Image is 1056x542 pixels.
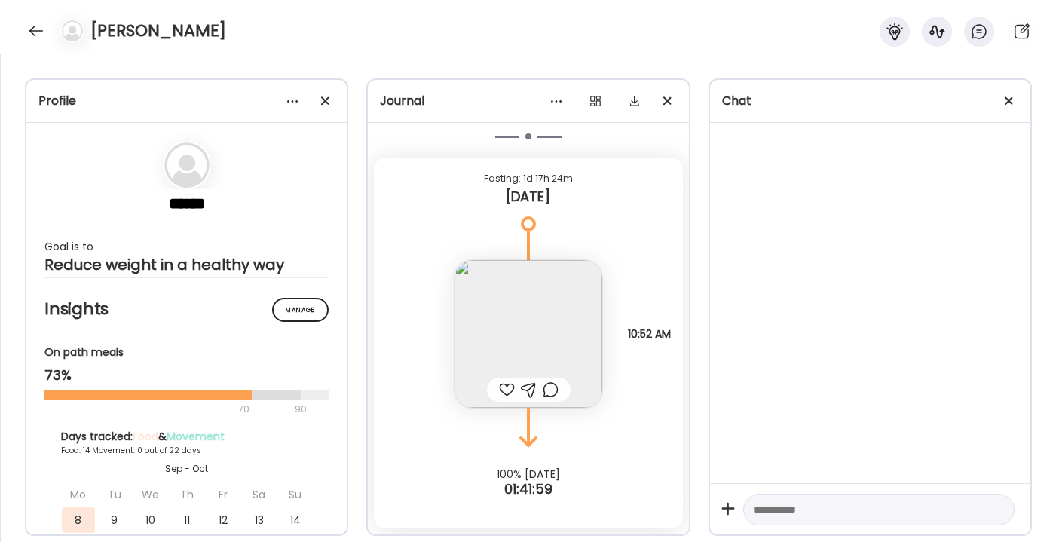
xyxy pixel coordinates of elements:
div: Goal is to [44,237,329,256]
div: Reduce weight in a healthy way [44,256,329,274]
div: Fasting: 1d 17h 24m [386,170,670,188]
div: Su [279,482,312,507]
div: Sa [243,482,276,507]
div: 8 [62,507,95,533]
div: 9 [98,507,131,533]
span: Movement [167,429,225,444]
div: On path meals [44,344,329,360]
div: 12 [207,507,240,533]
div: Sep - Oct [61,462,313,476]
span: 10:52 AM [628,327,671,341]
img: images%2Fcwmip5V9LtZalLnKZlfhrNk3sI72%2Fj8VC5dVeWF6DulKDtOk7%2F0HakeDjlm9DzjBWDzFKW_240 [455,260,602,408]
div: 13 [243,507,276,533]
div: 73% [44,366,329,384]
h2: Insights [44,298,329,320]
div: Manage [272,298,329,322]
img: bg-avatar-default.svg [62,20,83,41]
div: Days tracked: & [61,429,313,445]
span: Food [133,429,158,444]
div: 11 [170,507,204,533]
div: Profile [38,92,335,110]
div: 90 [293,400,308,418]
div: 70 [44,400,290,418]
div: 10 [134,507,167,533]
div: Journal [380,92,676,110]
div: Food: 14 Movement: 0 out of 22 days [61,445,313,456]
div: We [134,482,167,507]
div: Chat [722,92,1018,110]
div: Mo [62,482,95,507]
div: 01:41:59 [368,480,688,498]
div: Tu [98,482,131,507]
div: Th [170,482,204,507]
img: bg-avatar-default.svg [164,142,210,188]
div: 14 [279,507,312,533]
div: [DATE] [386,188,670,206]
h4: [PERSON_NAME] [90,19,226,43]
div: Fr [207,482,240,507]
div: 100% [DATE] [368,468,688,480]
